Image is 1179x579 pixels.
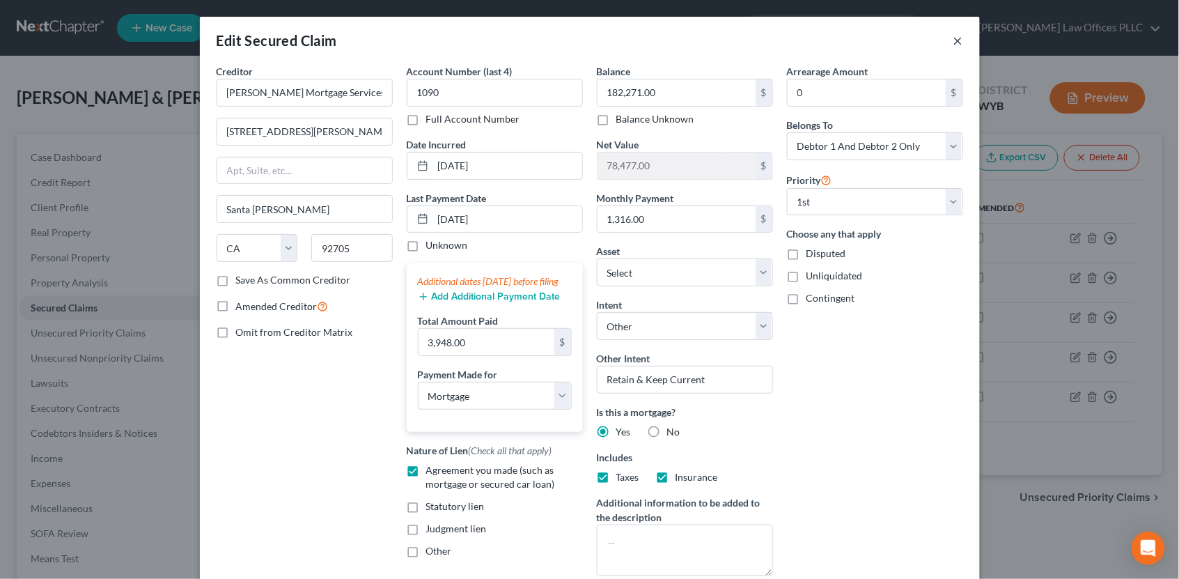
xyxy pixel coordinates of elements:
label: Last Payment Date [407,191,487,206]
span: Disputed [806,247,846,259]
label: Balance [597,64,631,79]
div: $ [554,329,571,355]
input: XXXX [407,79,583,107]
button: Add Additional Payment Date [418,291,561,302]
input: Specify... [597,366,773,394]
div: $ [756,79,772,106]
div: $ [756,153,772,179]
label: Save As Common Creditor [236,273,351,287]
label: Is this a mortgage? [597,405,773,419]
span: Statutory lien [426,500,485,512]
label: Unknown [426,238,468,252]
label: Net Value [597,137,639,152]
label: Monthly Payment [597,191,674,206]
input: Enter zip... [311,234,393,262]
input: MM/DD/YYYY [433,206,582,233]
input: Enter address... [217,118,392,145]
span: Agreement you made (such as mortgage or secured car loan) [426,464,555,490]
label: Choose any that apply [787,226,963,241]
span: Unliquidated [806,270,863,281]
label: Additional information to be added to the description [597,495,773,525]
span: Contingent [806,292,855,304]
input: Enter city... [217,196,392,222]
input: 0.00 [598,206,756,233]
span: Omit from Creditor Matrix [236,326,353,338]
span: Insurance [676,471,718,483]
span: (Check all that apply) [469,445,552,456]
label: Account Number (last 4) [407,64,513,79]
label: Balance Unknown [616,112,694,126]
input: 0.00 [598,79,756,106]
input: Search creditor by name... [217,79,393,107]
label: Priority [787,171,832,188]
span: Other [426,545,452,557]
input: Apt, Suite, etc... [217,157,392,184]
label: Full Account Number [426,112,520,126]
label: Arrearage Amount [787,64,868,79]
input: 0.00 [419,329,554,355]
input: 0.00 [598,153,756,179]
div: Open Intercom Messenger [1132,532,1165,565]
div: $ [946,79,962,106]
label: Other Intent [597,351,650,366]
div: Edit Secured Claim [217,31,337,50]
span: Taxes [616,471,639,483]
label: Nature of Lien [407,443,552,458]
label: Date Incurred [407,137,467,152]
span: Belongs To [787,119,834,131]
label: Includes [597,450,773,465]
div: Additional dates [DATE] before filing [418,275,572,288]
label: Total Amount Paid [418,314,499,328]
span: Yes [616,426,631,438]
label: Payment Made for [418,367,498,382]
label: Intent [597,298,623,312]
input: 0.00 [788,79,946,106]
button: × [953,32,963,49]
span: No [667,426,680,438]
span: Amended Creditor [236,300,318,312]
span: Asset [597,245,620,257]
div: $ [756,206,772,233]
input: MM/DD/YYYY [433,153,582,179]
span: Creditor [217,65,253,77]
span: Judgment lien [426,523,487,534]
